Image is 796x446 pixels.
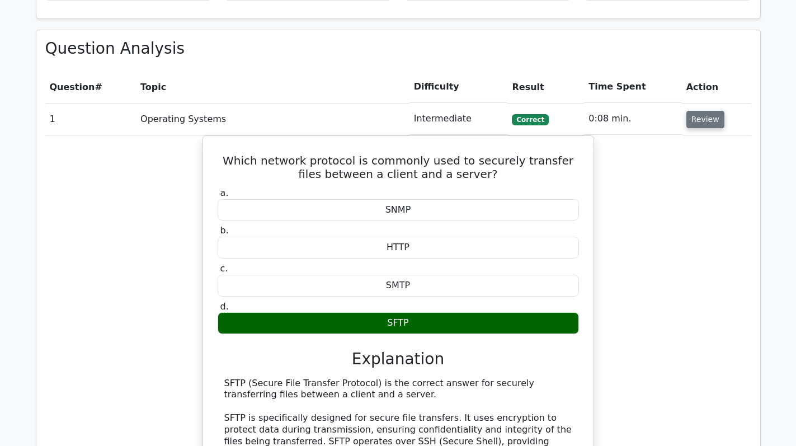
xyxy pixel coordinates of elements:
div: SNMP [218,199,579,221]
button: Review [686,111,724,128]
th: Result [507,71,584,103]
td: 1 [45,103,136,135]
td: Intermediate [409,103,508,135]
h5: Which network protocol is commonly used to securely transfer files between a client and a server? [216,154,580,181]
div: SMTP [218,275,579,297]
div: SFTP [218,312,579,334]
th: Topic [136,71,409,103]
h3: Question Analysis [45,39,751,58]
th: Difficulty [409,71,508,103]
span: Question [50,82,95,92]
span: d. [220,301,229,312]
div: HTTP [218,237,579,259]
th: Action [682,71,751,103]
span: Correct [512,114,548,125]
h3: Explanation [224,350,572,369]
span: a. [220,187,229,198]
td: 0:08 min. [584,103,681,135]
th: Time Spent [584,71,681,103]
th: # [45,71,136,103]
td: Operating Systems [136,103,409,135]
span: b. [220,225,229,236]
span: c. [220,263,228,274]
